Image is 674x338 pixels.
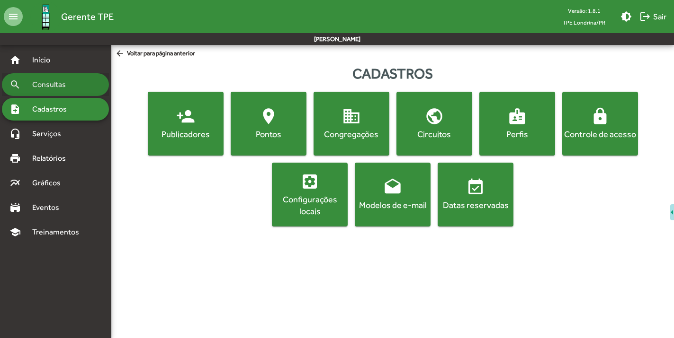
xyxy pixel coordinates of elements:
div: Circuitos [398,128,470,140]
mat-icon: multiline_chart [9,177,21,189]
mat-icon: stadium [9,202,21,213]
mat-icon: arrow_back [115,49,127,59]
mat-icon: headset_mic [9,128,21,139]
button: Configurações locais [272,163,348,226]
mat-icon: settings_applications [300,172,319,191]
span: Consultas [27,79,78,90]
mat-icon: drafts [383,178,402,197]
mat-icon: search [9,79,21,90]
span: Treinamentos [27,226,90,238]
mat-icon: menu [4,7,23,26]
mat-icon: school [9,226,21,238]
mat-icon: public [425,107,444,126]
mat-icon: domain [342,107,361,126]
span: Relatórios [27,153,78,164]
mat-icon: brightness_medium [620,11,632,22]
div: Perfis [481,128,553,140]
div: Publicadores [150,128,222,140]
button: Pontos [231,92,306,156]
div: Pontos [233,128,305,140]
span: Sair [639,8,666,25]
span: Serviços [27,128,74,139]
button: Modelos de e-mail [355,163,431,226]
span: TPE Londrina/PR [555,17,613,28]
div: Versão: 1.8.1 [555,5,613,17]
div: Configurações locais [274,193,346,217]
div: Congregações [315,128,387,140]
button: Publicadores [148,92,224,156]
button: Congregações [314,92,389,156]
div: Controle de acesso [564,128,636,140]
span: Eventos [27,202,72,213]
button: Circuitos [396,92,472,156]
mat-icon: note_add [9,104,21,115]
div: Modelos de e-mail [357,199,429,211]
mat-icon: event_available [466,178,485,197]
a: Gerente TPE [23,1,114,32]
mat-icon: print [9,153,21,164]
mat-icon: location_on [259,107,278,126]
div: Cadastros [111,63,674,84]
button: Perfis [479,92,555,156]
mat-icon: person_add [176,107,195,126]
span: Gerente TPE [61,9,114,24]
span: Voltar para página anterior [115,49,195,59]
button: Sair [636,8,670,25]
mat-icon: badge [508,107,527,126]
button: Datas reservadas [438,163,513,226]
div: Datas reservadas [440,199,512,211]
span: Cadastros [27,104,79,115]
mat-icon: lock [591,107,610,126]
span: Início [27,54,64,66]
img: Logo [30,1,61,32]
button: Controle de acesso [562,92,638,156]
mat-icon: home [9,54,21,66]
span: Gráficos [27,177,73,189]
mat-icon: logout [639,11,651,22]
